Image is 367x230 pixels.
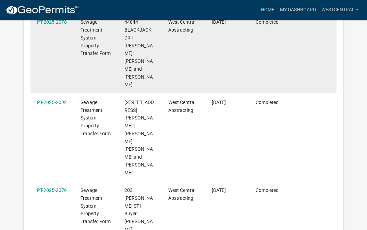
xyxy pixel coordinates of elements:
[124,100,154,175] span: 46313 ST LAWRENCE DR | Buyer: Deborah and William Roufs
[277,3,319,16] a: My Dashboard
[212,19,226,25] span: 08/14/2025
[319,3,362,16] a: westcentral
[81,187,111,224] span: Sewage Treatment System Property Transfer Form
[212,100,226,105] span: 08/14/2025
[168,19,195,33] span: West Central Abstracting
[124,19,153,87] span: 44044 BLACKJACK DR | Buyer: Mike and Jennifer Fridolfs
[212,187,226,193] span: 08/14/2025
[37,100,67,105] a: PT-2025-2092
[81,100,111,136] span: Sewage Treatment System Property Transfer Form
[168,187,195,201] span: West Central Abstracting
[168,100,195,113] span: West Central Abstracting
[258,3,277,16] a: Home
[37,187,67,193] a: PT-2025-2076
[37,19,67,25] a: PT-2025-2078
[256,100,279,105] span: Completed
[81,19,111,56] span: Sewage Treatment System Property Transfer Form
[256,187,279,193] span: Completed
[256,19,279,25] span: Completed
